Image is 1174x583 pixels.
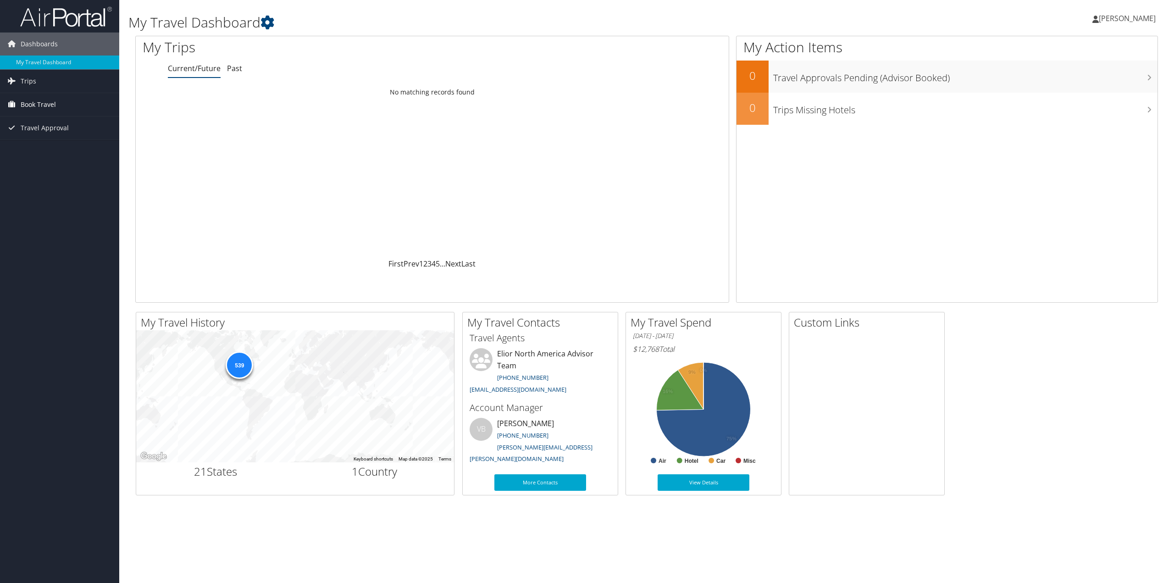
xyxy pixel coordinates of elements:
[685,458,698,464] text: Hotel
[631,315,781,330] h2: My Travel Spend
[461,259,476,269] a: Last
[138,450,169,462] a: Open this area in Google Maps (opens a new window)
[743,458,756,464] text: Misc
[21,117,69,139] span: Travel Approval
[465,348,615,397] li: Elior North America Advisor Team
[21,33,58,56] span: Dashboards
[470,443,593,463] a: [PERSON_NAME][EMAIL_ADDRESS][PERSON_NAME][DOMAIN_NAME]
[737,100,769,116] h2: 0
[20,6,112,28] img: airportal-logo.png
[445,259,461,269] a: Next
[302,464,448,479] h2: Country
[1092,5,1165,32] a: [PERSON_NAME]
[497,373,548,382] a: [PHONE_NUMBER]
[141,315,454,330] h2: My Travel History
[737,61,1157,93] a: 0Travel Approvals Pending (Advisor Booked)
[700,368,707,373] tspan: 0%
[438,456,451,461] a: Terms (opens in new tab)
[716,458,725,464] text: Car
[419,259,423,269] a: 1
[497,431,548,439] a: [PHONE_NUMBER]
[399,456,433,461] span: Map data ©2025
[659,458,666,464] text: Air
[494,474,586,491] a: More Contacts
[227,63,242,73] a: Past
[354,456,393,462] button: Keyboard shortcuts
[794,315,944,330] h2: Custom Links
[658,474,749,491] a: View Details
[21,93,56,116] span: Book Travel
[737,93,1157,125] a: 0Trips Missing Hotels
[726,436,737,442] tspan: 75%
[388,259,404,269] a: First
[470,418,493,441] div: VB
[168,63,221,73] a: Current/Future
[633,332,774,340] h6: [DATE] - [DATE]
[143,38,475,57] h1: My Trips
[773,67,1157,84] h3: Travel Approvals Pending (Advisor Booked)
[432,259,436,269] a: 4
[436,259,440,269] a: 5
[470,401,611,414] h3: Account Manager
[688,370,696,375] tspan: 9%
[470,385,566,394] a: [EMAIL_ADDRESS][DOMAIN_NAME]
[352,464,358,479] span: 1
[465,418,615,467] li: [PERSON_NAME]
[633,344,774,354] h6: Total
[143,464,288,479] h2: States
[427,259,432,269] a: 3
[467,315,618,330] h2: My Travel Contacts
[663,389,673,394] tspan: 16%
[226,351,253,379] div: 539
[1099,13,1156,23] span: [PERSON_NAME]
[737,68,769,83] h2: 0
[136,84,729,100] td: No matching records found
[737,38,1157,57] h1: My Action Items
[194,464,207,479] span: 21
[128,13,820,32] h1: My Travel Dashboard
[773,99,1157,117] h3: Trips Missing Hotels
[633,344,659,354] span: $12,768
[423,259,427,269] a: 2
[404,259,419,269] a: Prev
[138,450,169,462] img: Google
[440,259,445,269] span: …
[470,332,611,344] h3: Travel Agents
[21,70,36,93] span: Trips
